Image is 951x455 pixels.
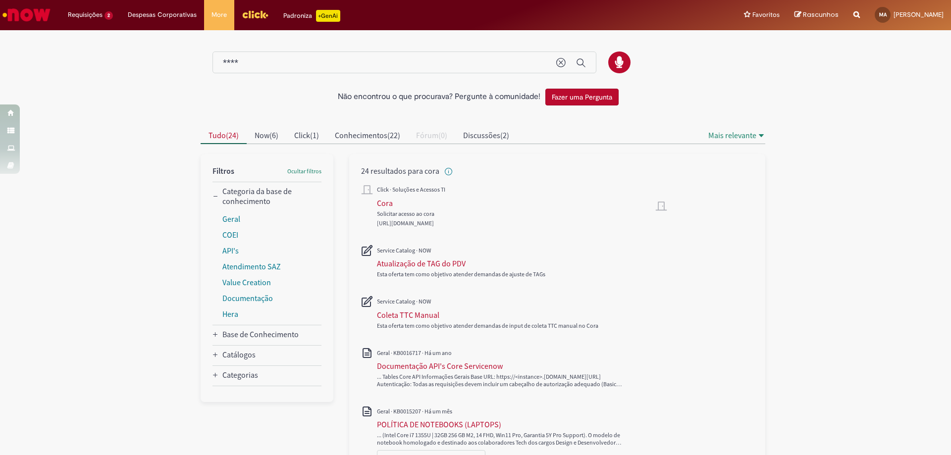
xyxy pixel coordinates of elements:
button: Fazer uma Pergunta [545,89,619,105]
img: ServiceNow [1,5,52,25]
a: Rascunhos [794,10,839,20]
span: Requisições [68,10,103,20]
span: 2 [105,11,113,20]
span: More [211,10,227,20]
span: Rascunhos [803,10,839,19]
div: Padroniza [283,10,340,22]
img: click_logo_yellow_360x200.png [242,7,268,22]
span: MA [879,11,887,18]
span: [PERSON_NAME] [894,10,944,19]
p: +GenAi [316,10,340,22]
h2: Não encontrou o que procurava? Pergunte à comunidade! [338,93,540,101]
span: Favoritos [752,10,780,20]
span: Despesas Corporativas [128,10,197,20]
